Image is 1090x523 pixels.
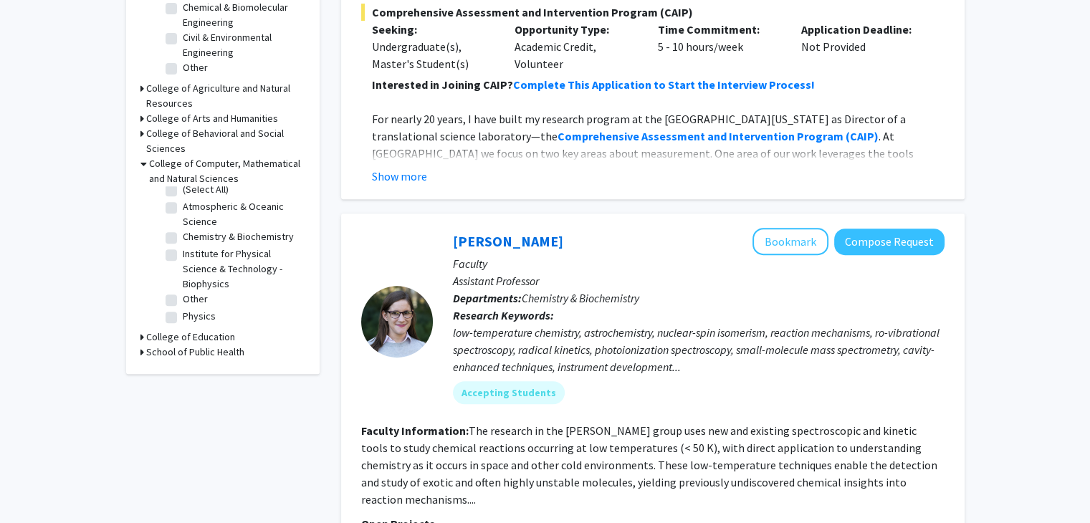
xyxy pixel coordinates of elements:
fg-read-more: The research in the [PERSON_NAME] group uses new and existing spectroscopic and kinetic tools to ... [361,423,937,507]
a: [PERSON_NAME] [453,232,563,250]
label: Civil & Environmental Engineering [183,30,302,60]
h3: College of Behavioral and Social Sciences [146,126,305,156]
label: Physics [183,309,216,324]
p: Time Commitment: [658,21,780,38]
p: Application Deadline: [801,21,923,38]
p: For nearly 20 years, I have built my research program at the [GEOGRAPHIC_DATA][US_STATE] as Direc... [372,110,945,368]
h3: College of Agriculture and Natural Resources [146,81,305,111]
p: Assistant Professor [453,272,945,289]
p: Seeking: [372,21,494,38]
b: Faculty Information: [361,423,469,438]
a: Complete This Application to Start the Interview Process! [513,77,815,92]
label: Chemistry & Biochemistry [183,229,294,244]
p: Opportunity Type: [515,21,636,38]
h3: School of Public Health [146,345,244,360]
div: 5 - 10 hours/week [647,21,790,72]
b: Departments: [453,291,522,305]
div: low-temperature chemistry, astrochemistry, nuclear-spin isomerism, reaction mechanisms, ro-vibrat... [453,324,945,375]
label: Other [183,292,208,307]
strong: Comprehensive Assessment and Intervention Program [558,129,843,143]
button: Show more [372,168,427,185]
label: Institute for Physical Science & Technology - Biophysics [183,246,302,292]
strong: (CAIP) [846,129,879,143]
h3: College of Education [146,330,235,345]
h3: College of Computer, Mathematical and Natural Sciences [149,156,305,186]
h3: College of Arts and Humanities [146,111,278,126]
label: Atmospheric & Oceanic Science [183,199,302,229]
span: Chemistry & Biochemistry [522,291,639,305]
strong: Interested in Joining CAIP? [372,77,513,92]
button: Compose Request to Leah Dodson [834,229,945,255]
div: Academic Credit, Volunteer [504,21,647,72]
div: Undergraduate(s), Master's Student(s) [372,38,494,72]
button: Add Leah Dodson to Bookmarks [752,228,828,255]
div: Not Provided [790,21,934,72]
b: Research Keywords: [453,308,554,322]
iframe: Chat [11,459,61,512]
span: Comprehensive Assessment and Intervention Program (CAIP) [361,4,945,21]
p: Faculty [453,255,945,272]
label: Other [183,60,208,75]
mat-chip: Accepting Students [453,381,565,404]
label: (Select All) [183,182,229,197]
a: Comprehensive Assessment and Intervention Program (CAIP) [558,129,879,143]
